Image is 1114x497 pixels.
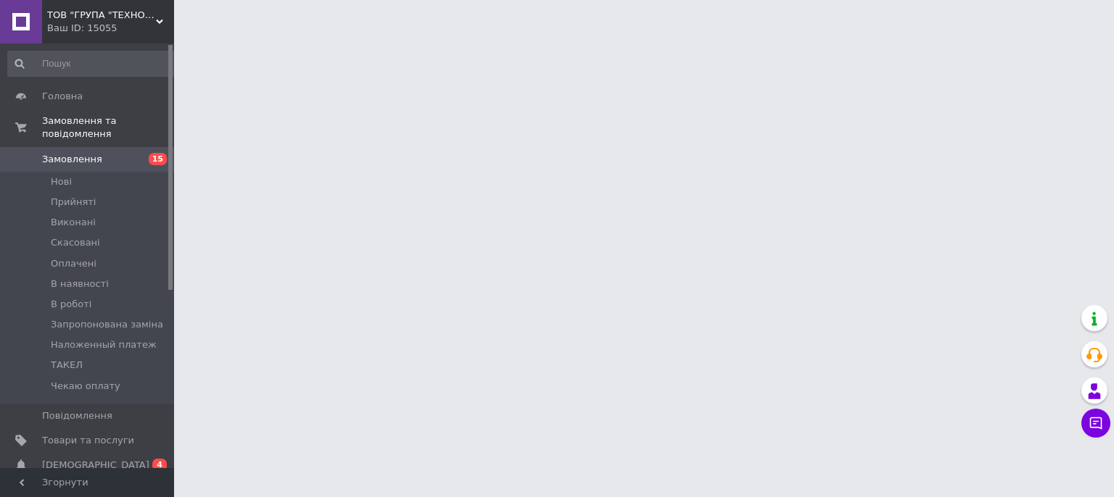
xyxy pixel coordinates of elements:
span: Наложенный платеж [51,338,157,351]
span: Запропонована заміна [51,318,163,331]
span: В наявності [51,277,109,291]
div: Ваш ID: 15055 [47,22,174,35]
span: Виконані [51,216,96,229]
span: Чекаю оплату [51,380,120,393]
span: Оплачені [51,257,96,270]
span: Прийняті [51,196,96,209]
span: 15 [149,153,167,165]
input: Пошук [7,51,179,77]
span: Замовлення та повідомлення [42,114,174,141]
span: Нові [51,175,72,188]
span: ТОВ "ГРУПА "ТЕХНОДНІПРО" [47,9,156,22]
span: Скасовані [51,236,100,249]
span: [DEMOGRAPHIC_DATA] [42,459,149,472]
span: Товари та послуги [42,434,134,447]
span: Замовлення [42,153,102,166]
span: Головна [42,90,83,103]
span: ТАКЕЛ [51,359,83,372]
span: 4 [152,459,167,471]
span: В роботі [51,298,91,311]
button: Чат з покупцем [1081,409,1110,438]
span: Повідомлення [42,409,112,422]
